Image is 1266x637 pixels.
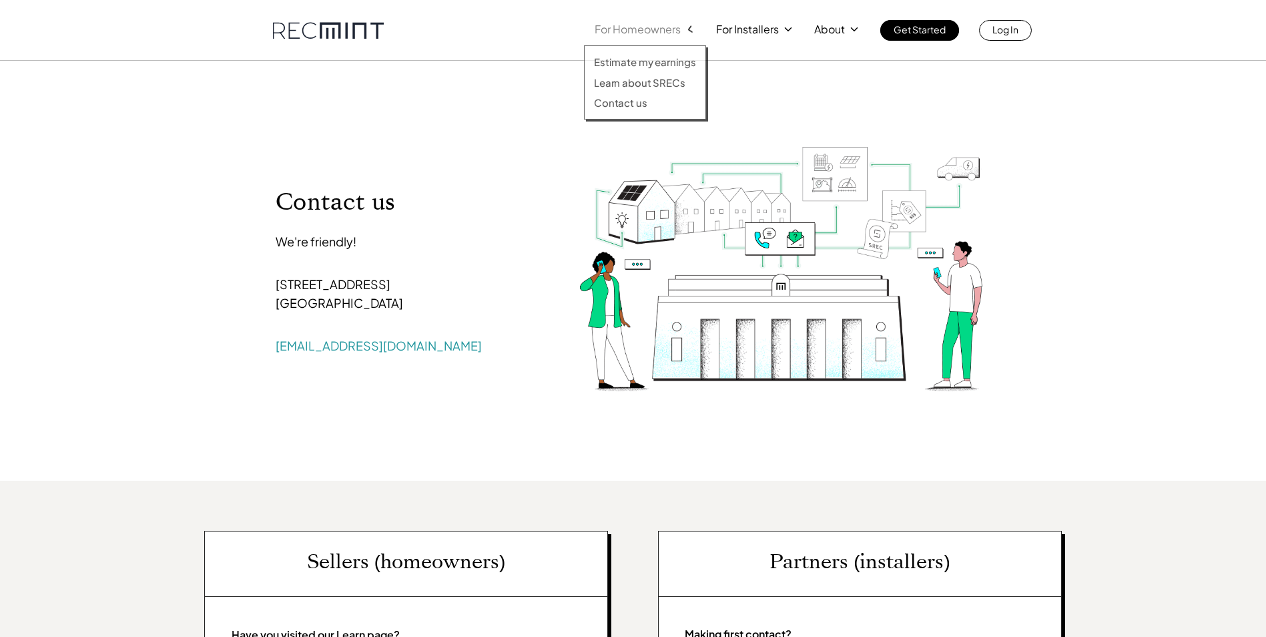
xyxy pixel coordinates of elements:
[307,551,506,574] p: Sellers (homeowners)
[894,20,946,39] p: Get Started
[769,551,950,574] p: Partners (installers)
[594,96,696,110] a: Contact us
[276,256,538,331] p: [STREET_ADDRESS] [GEOGRAPHIC_DATA]
[594,55,696,69] a: Estimate my earnings
[594,76,696,89] a: Learn about SRECs
[992,20,1018,39] p: Log In
[814,20,845,39] p: About
[276,338,482,353] a: [EMAIL_ADDRESS][DOMAIN_NAME]
[595,20,681,39] p: For Homeowners
[594,76,685,89] p: Learn about SRECs
[276,187,538,217] p: Contact us
[594,96,647,110] p: Contact us
[880,20,959,41] a: Get Started
[979,20,1032,41] a: Log In
[276,232,538,251] p: We're friendly!
[716,20,779,39] p: For Installers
